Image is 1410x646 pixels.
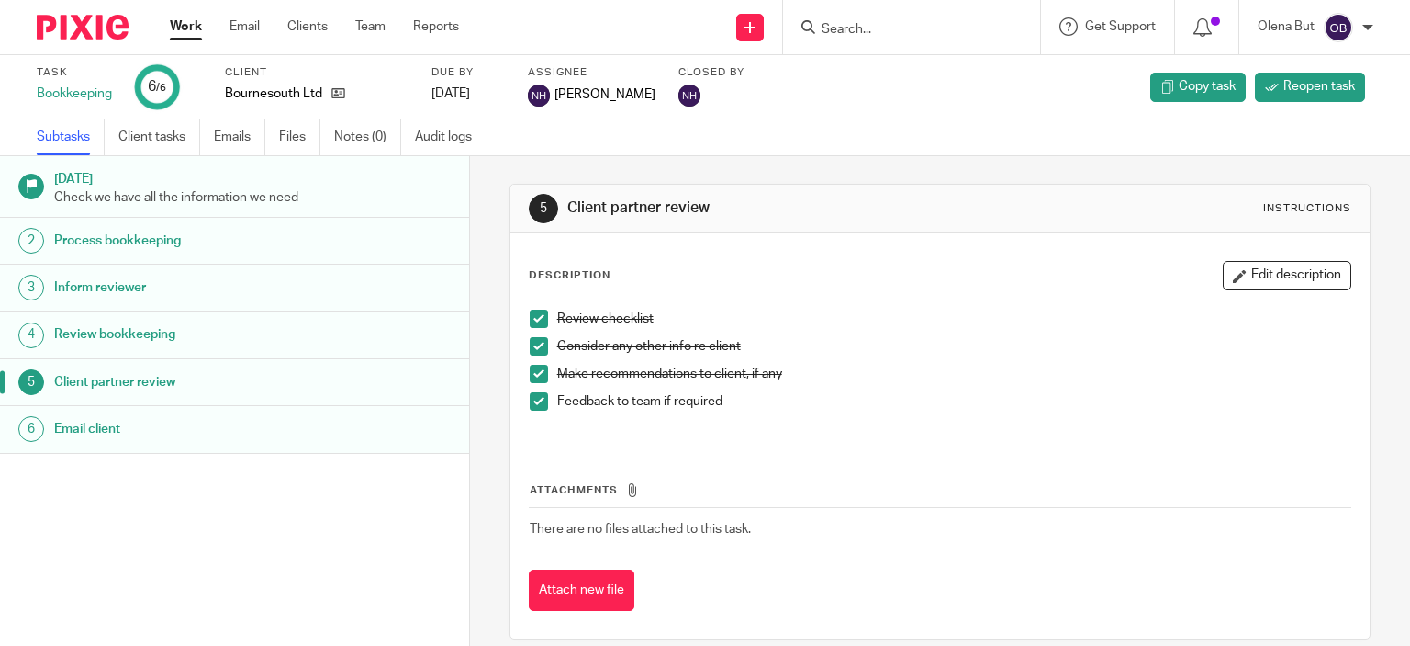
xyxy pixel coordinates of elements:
div: 6 [148,76,166,97]
p: Feedback to team if required [557,392,1351,411]
div: 4 [18,323,44,348]
p: Consider any other info re client [557,337,1351,356]
a: Copy task [1150,73,1246,102]
div: Bookkeeping [37,85,112,103]
div: [DATE] [431,85,505,103]
i: Open client page [331,86,345,100]
span: Get Support [1085,20,1156,33]
small: /6 [156,83,166,93]
h1: Client partner review [54,368,319,396]
a: Work [170,17,202,36]
p: Description [529,268,610,283]
a: Email [229,17,260,36]
a: Reopen task [1255,73,1365,102]
label: Task [37,65,112,80]
a: Client tasks [118,119,200,155]
a: Emails [214,119,265,155]
h1: [DATE] [54,165,451,188]
span: Copy task [1179,77,1236,96]
label: Client [225,65,408,80]
span: There are no files attached to this task. [530,523,751,536]
h1: Process bookkeeping [54,227,319,255]
a: Reports [413,17,459,36]
label: Assignee [528,65,655,80]
div: 2 [18,228,44,254]
input: Search [820,22,985,39]
h1: Inform reviewer [54,274,319,301]
span: Attachments [530,485,618,495]
label: Closed by [678,65,744,80]
span: [PERSON_NAME] [554,85,655,104]
img: svg%3E [1324,13,1353,42]
img: Pixie [37,15,129,40]
span: Reopen task [1283,77,1355,96]
p: Olena But [1258,17,1315,36]
div: Instructions [1263,201,1351,216]
img: Nick Hixson [528,85,550,107]
label: Due by [431,65,505,80]
a: Subtasks [37,119,105,155]
a: Notes (0) [334,119,401,155]
button: Attach new file [529,570,634,611]
a: Files [279,119,320,155]
a: Team [355,17,386,36]
p: Bournesouth Ltd [225,85,322,103]
div: 5 [529,194,558,223]
p: Review checklist [557,310,1351,328]
p: Make recommendations to client, if any [557,365,1351,383]
button: Edit description [1223,261,1351,290]
div: 3 [18,275,44,300]
h1: Client partner review [567,198,979,218]
img: Nick Hixson [678,85,700,107]
div: 5 [18,369,44,395]
h1: Review bookkeeping [54,321,319,348]
h1: Email client [54,415,319,443]
a: Audit logs [415,119,486,155]
div: 6 [18,416,44,442]
a: Clients [287,17,328,36]
p: Check we have all the information we need [54,188,451,207]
